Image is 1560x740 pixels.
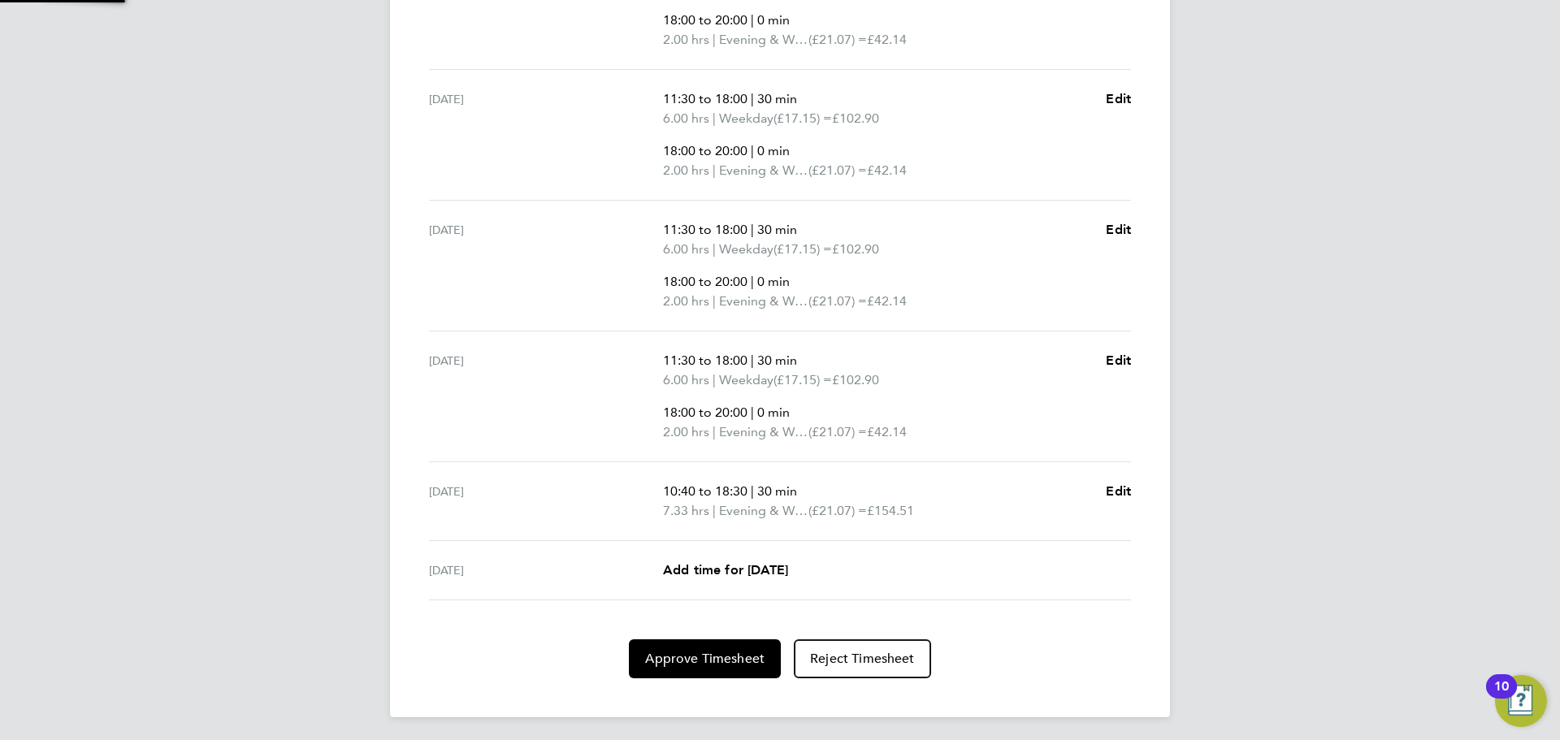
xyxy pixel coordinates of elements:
button: Reject Timesheet [794,639,931,678]
span: 2.00 hrs [663,162,709,178]
span: 6.00 hrs [663,241,709,257]
span: Weekday [719,370,773,390]
span: Edit [1106,222,1131,237]
span: 2.00 hrs [663,32,709,47]
span: | [751,483,754,499]
span: £102.90 [832,110,879,126]
span: 11:30 to 18:00 [663,222,747,237]
span: Weekday [719,109,773,128]
span: | [713,424,716,439]
span: 18:00 to 20:00 [663,405,747,420]
span: Edit [1106,91,1131,106]
span: (£21.07) = [808,503,867,518]
span: (£21.07) = [808,162,867,178]
div: [DATE] [429,482,663,521]
span: 0 min [757,274,790,289]
span: Weekday [719,240,773,259]
button: Approve Timesheet [629,639,781,678]
a: Edit [1106,351,1131,370]
span: | [751,91,754,106]
span: (£21.07) = [808,424,867,439]
span: 2.00 hrs [663,424,709,439]
span: Evening & Weekend [719,30,808,50]
span: Edit [1106,483,1131,499]
span: 0 min [757,143,790,158]
a: Edit [1106,220,1131,240]
a: Add time for [DATE] [663,560,788,580]
span: Reject Timesheet [810,651,915,667]
span: 30 min [757,483,797,499]
div: [DATE] [429,351,663,442]
span: | [713,503,716,518]
a: Edit [1106,89,1131,109]
span: 18:00 to 20:00 [663,12,747,28]
span: Add time for [DATE] [663,562,788,578]
span: (£17.15) = [773,241,832,257]
span: Approve Timesheet [645,651,765,667]
span: £154.51 [867,503,914,518]
span: £102.90 [832,241,879,257]
span: 18:00 to 20:00 [663,143,747,158]
div: [DATE] [429,89,663,180]
span: 0 min [757,12,790,28]
span: 11:30 to 18:00 [663,353,747,368]
a: Edit [1106,482,1131,501]
span: 10:40 to 18:30 [663,483,747,499]
span: (£17.15) = [773,110,832,126]
button: Open Resource Center, 10 new notifications [1495,675,1547,727]
span: Evening & Weekend [719,161,808,180]
span: £42.14 [867,293,907,309]
span: 11:30 to 18:00 [663,91,747,106]
span: | [751,12,754,28]
div: 10 [1494,686,1509,708]
span: | [751,405,754,420]
span: 30 min [757,353,797,368]
span: | [713,110,716,126]
span: 6.00 hrs [663,110,709,126]
span: 30 min [757,222,797,237]
span: (£17.15) = [773,372,832,387]
span: | [713,293,716,309]
span: | [713,32,716,47]
span: 6.00 hrs [663,372,709,387]
span: | [713,372,716,387]
span: 0 min [757,405,790,420]
div: [DATE] [429,220,663,311]
span: 18:00 to 20:00 [663,274,747,289]
span: Evening & Weekend [719,292,808,311]
span: (£21.07) = [808,293,867,309]
span: | [751,353,754,368]
span: £42.14 [867,424,907,439]
span: | [751,222,754,237]
span: 30 min [757,91,797,106]
span: £102.90 [832,372,879,387]
span: | [713,162,716,178]
span: | [713,241,716,257]
span: | [751,143,754,158]
span: (£21.07) = [808,32,867,47]
span: £42.14 [867,162,907,178]
span: Evening & Weekend [719,422,808,442]
span: Edit [1106,353,1131,368]
span: £42.14 [867,32,907,47]
span: Evening & Weekend [719,501,808,521]
span: | [751,274,754,289]
span: 2.00 hrs [663,293,709,309]
span: 7.33 hrs [663,503,709,518]
div: [DATE] [429,560,663,580]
